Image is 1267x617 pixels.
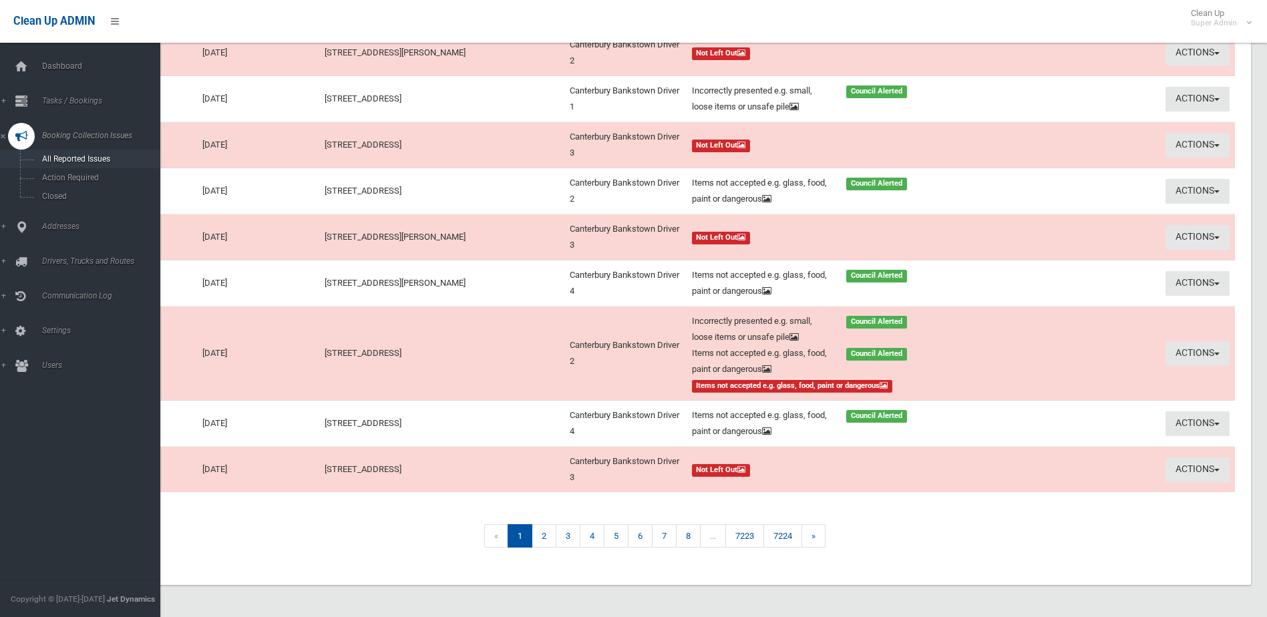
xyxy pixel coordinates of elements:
div: Items not accepted e.g. glass, food, paint or dangerous [684,175,838,207]
button: Actions [1165,341,1230,366]
span: Not Left Out [692,140,751,152]
span: Dashboard [38,61,170,71]
button: Actions [1165,457,1230,482]
a: 7223 [725,524,764,548]
a: Not Left Out [692,45,985,61]
div: Incorrectly presented e.g. small, loose items or unsafe pile [684,83,838,115]
span: Clean Up [1184,8,1250,28]
a: Not Left Out [692,229,985,245]
a: 7224 [763,524,802,548]
button: Actions [1165,411,1230,436]
a: Not Left Out [692,137,985,153]
td: [DATE] [197,122,319,168]
div: Items not accepted e.g. glass, food, paint or dangerous [684,267,838,299]
span: Council Alerted [846,316,907,329]
strong: Jet Dynamics [107,594,155,604]
td: Canterbury Bankstown Driver 4 [564,260,687,306]
td: [STREET_ADDRESS] [319,168,564,214]
span: Closed [38,192,159,201]
td: [STREET_ADDRESS] [319,401,564,447]
button: Actions [1165,133,1230,158]
span: Not Left Out [692,464,751,477]
span: Items not accepted e.g. glass, food, paint or dangerous [692,380,893,393]
td: Canterbury Bankstown Driver 3 [564,214,687,260]
td: [DATE] [197,447,319,493]
a: Items not accepted e.g. glass, food, paint or dangerous Council Alerted [692,175,985,207]
a: 2 [532,524,556,548]
button: Actions [1165,87,1230,112]
td: [DATE] [197,260,319,306]
td: [STREET_ADDRESS] [319,122,564,168]
td: Canterbury Bankstown Driver 4 [564,401,687,447]
td: [DATE] [197,401,319,447]
a: Items not accepted e.g. glass, food, paint or dangerous Council Alerted [692,267,985,299]
a: 6 [628,524,653,548]
span: Addresses [38,222,170,231]
td: Canterbury Bankstown Driver 1 [564,76,687,122]
span: Action Required [38,173,159,182]
div: Incorrectly presented e.g. small, loose items or unsafe pile [684,313,838,345]
td: Canterbury Bankstown Driver 2 [564,306,687,401]
td: Canterbury Bankstown Driver 3 [564,122,687,168]
td: [STREET_ADDRESS] [319,76,564,122]
td: [STREET_ADDRESS] [319,447,564,493]
span: Council Alerted [846,85,907,98]
button: Actions [1165,271,1230,296]
a: Items not accepted e.g. glass, food, paint or dangerous Council Alerted [692,407,985,439]
td: [STREET_ADDRESS][PERSON_NAME] [319,30,564,76]
a: Not Left Out [692,461,985,477]
span: Users [38,361,170,370]
span: ... [700,524,726,548]
button: Actions [1165,41,1230,65]
td: [DATE] [197,30,319,76]
a: 4 [580,524,604,548]
div: Items not accepted e.g. glass, food, paint or dangerous [684,345,838,377]
td: [STREET_ADDRESS][PERSON_NAME] [319,214,564,260]
span: Council Alerted [846,178,907,190]
td: Canterbury Bankstown Driver 2 [564,30,687,76]
a: 8 [676,524,701,548]
span: Council Alerted [846,348,907,361]
a: » [801,524,826,548]
span: Council Alerted [846,270,907,282]
span: Clean Up ADMIN [13,15,95,27]
span: Not Left Out [692,47,751,60]
span: « [484,524,508,548]
span: 1 [508,524,532,548]
td: Canterbury Bankstown Driver 3 [564,447,687,493]
small: Super Admin [1191,18,1237,28]
a: 5 [604,524,628,548]
span: Tasks / Bookings [38,96,170,106]
td: [DATE] [197,214,319,260]
span: Not Left Out [692,232,751,244]
a: Incorrectly presented e.g. small, loose items or unsafe pile Council Alerted [692,83,985,115]
button: Actions [1165,179,1230,204]
span: All Reported Issues [38,154,159,164]
a: Incorrectly presented e.g. small, loose items or unsafe pile Council Alerted Items not accepted e... [692,313,985,393]
span: Settings [38,326,170,335]
button: Actions [1165,225,1230,250]
td: [STREET_ADDRESS] [319,306,564,401]
td: Canterbury Bankstown Driver 2 [564,168,687,214]
td: [DATE] [197,306,319,401]
div: Items not accepted e.g. glass, food, paint or dangerous [684,407,838,439]
td: [STREET_ADDRESS][PERSON_NAME] [319,260,564,306]
a: 3 [556,524,580,548]
td: [DATE] [197,168,319,214]
td: [DATE] [197,76,319,122]
span: Communication Log [38,291,170,300]
a: 7 [652,524,677,548]
span: Drivers, Trucks and Routes [38,256,170,266]
span: Booking Collection Issues [38,131,170,140]
span: Copyright © [DATE]-[DATE] [11,594,105,604]
span: Council Alerted [846,410,907,423]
